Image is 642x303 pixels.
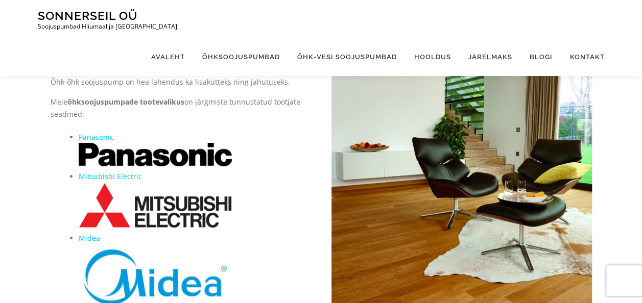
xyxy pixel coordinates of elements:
a: Järelmaks [460,38,521,76]
a: Hooldus [406,38,460,76]
a: Mitsubishi Electric [79,171,142,181]
p: Soojuspumbad Hiiumaal ja [GEOGRAPHIC_DATA] [38,23,177,30]
a: Midea [79,233,100,243]
a: Panasonic [79,132,113,142]
p: Meie on järgmiste tunnustatud tootjate seadmed: [51,96,311,120]
strong: õhksoojuspumpade tootevalikus [67,97,184,107]
a: Kontakt [561,38,605,76]
a: Avaleht [142,38,194,76]
a: Õhksoojuspumbad [194,38,289,76]
a: Blogi [521,38,561,76]
p: Õhk-õhk soojuspump on hea lahendus ka lisakütteks ning jahutuseks. [51,76,311,88]
a: Õhk-vesi soojuspumbad [289,38,406,76]
a: Sonnerseil OÜ [38,9,137,22]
